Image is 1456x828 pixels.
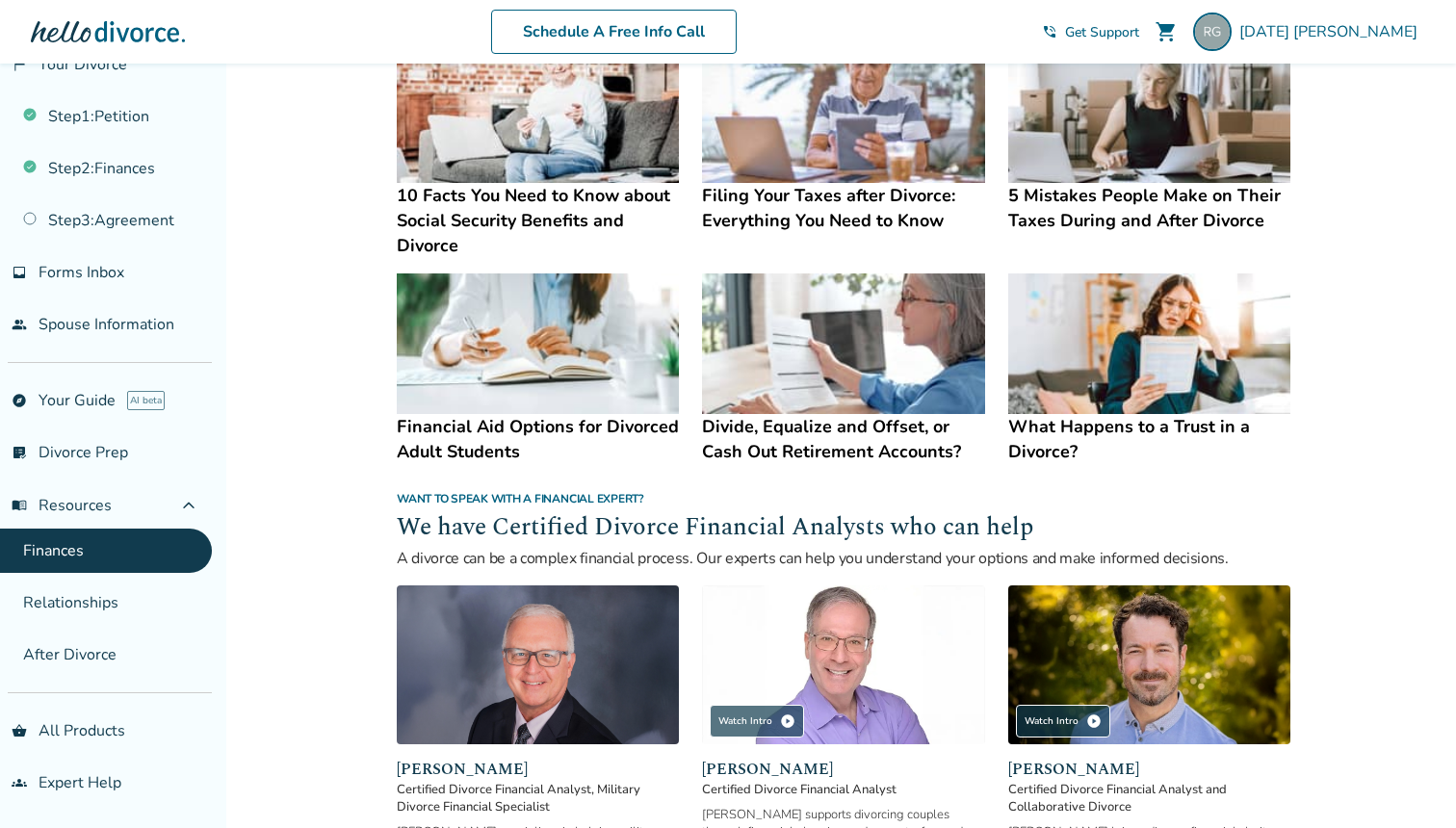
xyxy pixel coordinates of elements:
a: Filing Your Taxes after Divorce: Everything You Need to KnowFiling Your Taxes after Divorce: Ever... [702,41,984,233]
div: Watch Intro [1016,705,1110,737]
img: Jeff Landers [702,585,984,744]
h4: Divide, Equalize and Offset, or Cash Out Retirement Accounts? [702,414,984,464]
a: Divide, Equalize and Offset, or Cash Out Retirement Accounts?Divide, Equalize and Offset, or Cash... [702,273,984,465]
span: inbox [12,265,27,280]
span: Certified Divorce Financial Analyst, Military Divorce Financial Specialist [397,781,679,815]
a: 10 Facts You Need to Know about Social Security Benefits and Divorce10 Facts You Need to Know abo... [397,41,679,258]
span: Get Support [1065,23,1139,41]
img: raja.gangopadhya@gmail.com [1193,13,1232,51]
a: Schedule A Free Info Call [491,10,737,54]
span: expand_less [177,494,200,517]
h4: Filing Your Taxes after Divorce: Everything You Need to Know [702,183,984,233]
span: menu_book [12,498,27,513]
a: 5 Mistakes People Make on Their Taxes During and After Divorce5 Mistakes People Make on Their Tax... [1008,41,1290,233]
span: list_alt_check [12,445,27,460]
a: phone_in_talkGet Support [1042,23,1139,41]
a: What Happens to a Trust in a Divorce?What Happens to a Trust in a Divorce? [1008,273,1290,465]
span: [PERSON_NAME] [1008,758,1290,781]
span: groups [12,775,27,790]
span: Certified Divorce Financial Analyst and Collaborative Divorce [1008,781,1290,815]
span: AI beta [127,391,165,410]
img: David Smith [397,585,679,744]
span: [PERSON_NAME] [702,758,984,781]
span: flag_2 [12,57,27,72]
h4: 10 Facts You Need to Know about Social Security Benefits and Divorce [397,183,679,258]
h4: Financial Aid Options for Divorced Adult Students [397,414,679,464]
div: Watch Intro [710,705,804,737]
span: play_circle [780,713,795,729]
span: explore [12,393,27,408]
h4: 5 Mistakes People Make on Their Taxes During and After Divorce [1008,183,1290,233]
span: shopping_cart [1155,20,1178,43]
span: shopping_basket [12,723,27,738]
span: Want to speak with a financial expert? [397,491,644,506]
a: Financial Aid Options for Divorced Adult StudentsFinancial Aid Options for Divorced Adult Students [397,273,679,465]
span: play_circle [1086,713,1102,729]
span: Forms Inbox [39,262,124,283]
img: Filing Your Taxes after Divorce: Everything You Need to Know [702,41,984,183]
img: Divide, Equalize and Offset, or Cash Out Retirement Accounts? [702,273,984,415]
p: A divorce can be a complex financial process. Our experts can help you understand your options an... [397,547,1290,570]
iframe: Chat Widget [1360,736,1456,828]
span: [PERSON_NAME] [397,758,679,781]
img: 10 Facts You Need to Know about Social Security Benefits and Divorce [397,41,679,183]
img: What Happens to a Trust in a Divorce? [1008,273,1290,415]
img: 5 Mistakes People Make on Their Taxes During and After Divorce [1008,41,1290,183]
span: people [12,317,27,332]
span: Resources [12,495,112,516]
img: John Duffy [1008,585,1290,744]
span: [DATE] [PERSON_NAME] [1239,21,1425,42]
h4: What Happens to a Trust in a Divorce? [1008,414,1290,464]
h2: We have Certified Divorce Financial Analysts who can help [397,510,1290,547]
img: Financial Aid Options for Divorced Adult Students [397,273,679,415]
span: phone_in_talk [1042,24,1057,39]
span: Certified Divorce Financial Analyst [702,781,984,798]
